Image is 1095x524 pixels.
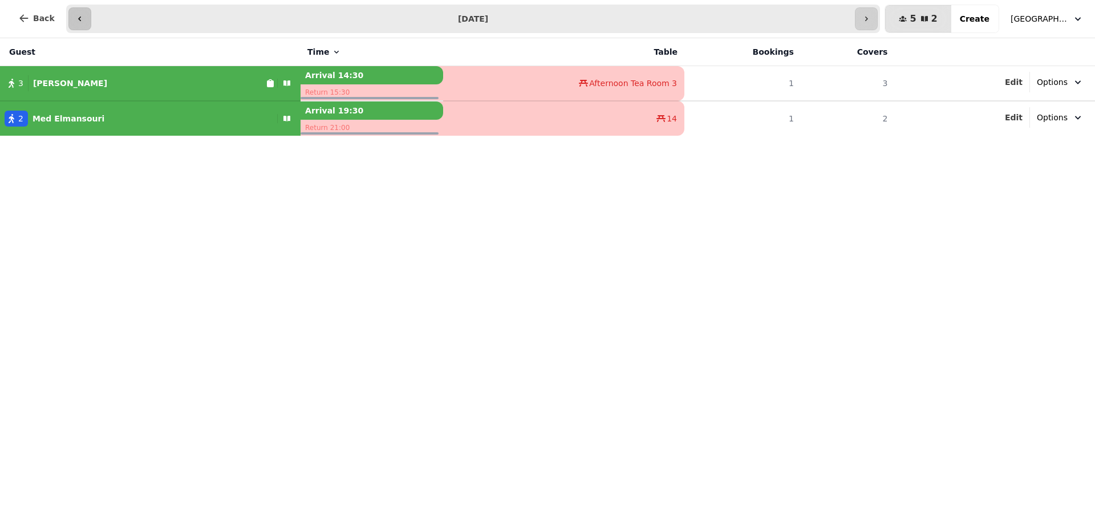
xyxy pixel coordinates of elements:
[301,84,443,100] p: Return 15:30
[684,66,801,101] td: 1
[684,38,801,66] th: Bookings
[301,101,443,120] p: Arrival 19:30
[951,5,999,33] button: Create
[931,14,938,23] span: 2
[1030,107,1090,128] button: Options
[801,38,895,66] th: Covers
[33,14,55,22] span: Back
[1005,113,1023,121] span: Edit
[18,113,23,124] span: 2
[589,78,677,89] span: Afternoon Tea Room 3
[1005,76,1023,88] button: Edit
[33,78,107,89] p: [PERSON_NAME]
[667,113,677,124] span: 14
[18,78,23,89] span: 3
[684,101,801,136] td: 1
[1037,112,1068,123] span: Options
[1030,72,1090,92] button: Options
[443,38,684,66] th: Table
[910,14,916,23] span: 5
[301,120,443,136] p: Return 21:00
[885,5,951,33] button: 52
[307,46,329,58] span: Time
[801,66,895,101] td: 3
[9,5,64,32] button: Back
[1004,9,1090,29] button: [GEOGRAPHIC_DATA], [GEOGRAPHIC_DATA]
[801,101,895,136] td: 2
[1005,112,1023,123] button: Edit
[301,66,443,84] p: Arrival 14:30
[1011,13,1068,25] span: [GEOGRAPHIC_DATA], [GEOGRAPHIC_DATA]
[1037,76,1068,88] span: Options
[33,113,104,124] p: Med Elmansouri
[307,46,340,58] button: Time
[960,15,989,23] span: Create
[1005,78,1023,86] span: Edit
